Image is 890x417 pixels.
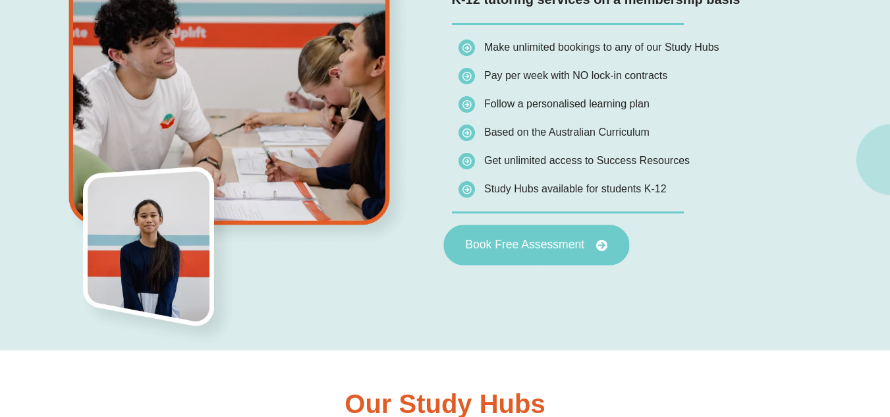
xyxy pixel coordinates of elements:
[465,239,584,251] span: Book Free Assessment
[824,354,890,417] iframe: Chat Widget
[459,181,475,198] img: icon-list.png
[484,126,650,138] span: Based on the Australian Curriculum
[484,155,690,166] span: Get unlimited access to Success Resources
[459,125,475,141] img: icon-list.png
[443,225,629,265] a: Book Free Assessment
[459,153,475,169] img: icon-list.png
[345,391,545,417] h2: Our Study Hubs
[459,96,475,113] img: icon-list.png
[459,40,475,56] img: icon-list.png
[484,70,667,81] span: Pay per week with NO lock-in contracts
[484,42,719,53] span: Make unlimited bookings to any of our Study Hubs
[459,68,475,84] img: icon-list.png
[484,183,667,194] span: Study Hubs available for students K-12
[484,98,650,109] span: Follow a personalised learning plan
